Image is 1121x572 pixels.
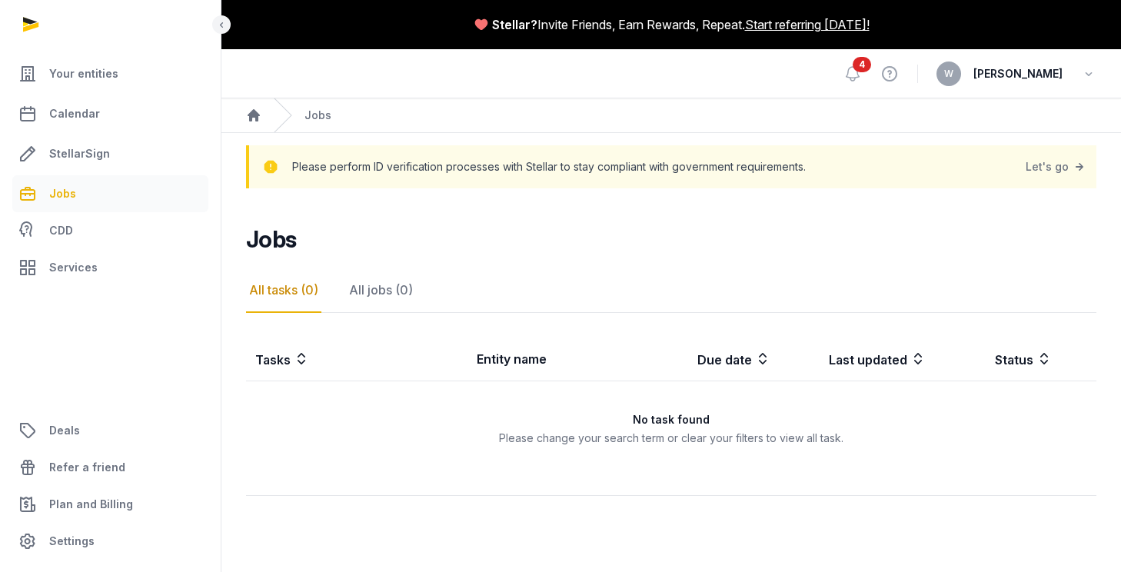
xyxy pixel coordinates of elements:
[247,412,1096,427] h3: No task found
[12,95,208,132] a: Calendar
[49,258,98,277] span: Services
[221,98,1121,133] nav: Breadcrumb
[49,421,80,440] span: Deals
[246,338,467,381] th: Tasks
[745,15,870,34] a: Start referring [DATE]!
[246,268,1096,313] nav: Tabs
[49,532,95,550] span: Settings
[492,15,537,34] span: Stellar?
[12,249,208,286] a: Services
[12,175,208,212] a: Jobs
[853,57,871,72] span: 4
[49,145,110,163] span: StellarSign
[12,412,208,449] a: Deals
[936,62,961,86] button: W
[986,338,1094,381] th: Status
[49,185,76,203] span: Jobs
[292,156,806,178] p: Please perform ID verification processes with Stellar to stay compliant with government requireme...
[944,69,953,78] span: W
[346,268,416,313] div: All jobs (0)
[246,225,1096,253] h2: Jobs
[49,65,118,83] span: Your entities
[49,458,125,477] span: Refer a friend
[304,108,331,123] div: Jobs
[467,338,689,381] th: Entity name
[247,431,1096,446] p: Please change your search term or clear your filters to view all task.
[49,105,100,123] span: Calendar
[12,55,208,92] a: Your entities
[12,449,208,486] a: Refer a friend
[246,268,321,313] div: All tasks (0)
[820,338,986,381] th: Last updated
[1026,156,1087,178] a: Let's go
[12,135,208,172] a: StellarSign
[12,215,208,246] a: CDD
[688,338,820,381] th: Due date
[49,221,73,240] span: CDD
[12,523,208,560] a: Settings
[973,65,1063,83] span: [PERSON_NAME]
[49,495,133,514] span: Plan and Billing
[12,486,208,523] a: Plan and Billing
